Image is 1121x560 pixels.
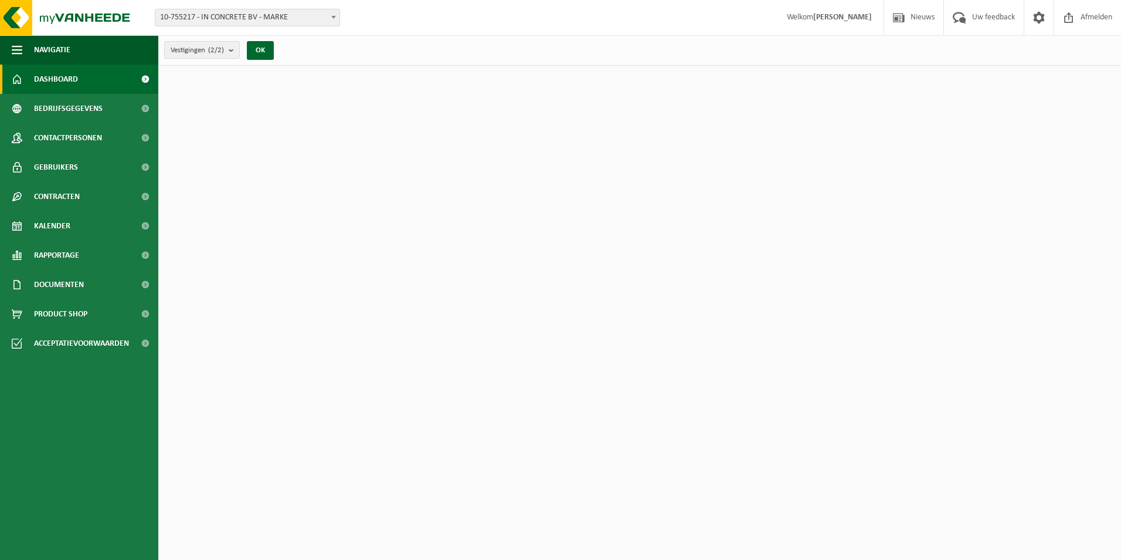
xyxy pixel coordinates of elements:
[247,41,274,60] button: OK
[34,94,103,123] span: Bedrijfsgegevens
[34,65,78,94] span: Dashboard
[813,13,872,22] strong: [PERSON_NAME]
[164,41,240,59] button: Vestigingen(2/2)
[34,241,79,270] span: Rapportage
[34,182,80,211] span: Contracten
[155,9,339,26] span: 10-755217 - IN CONCRETE BV - MARKE
[34,35,70,65] span: Navigatie
[171,42,224,59] span: Vestigingen
[34,270,84,299] span: Documenten
[34,299,87,329] span: Product Shop
[34,329,129,358] span: Acceptatievoorwaarden
[34,153,78,182] span: Gebruikers
[34,123,102,153] span: Contactpersonen
[34,211,70,241] span: Kalender
[208,46,224,54] count: (2/2)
